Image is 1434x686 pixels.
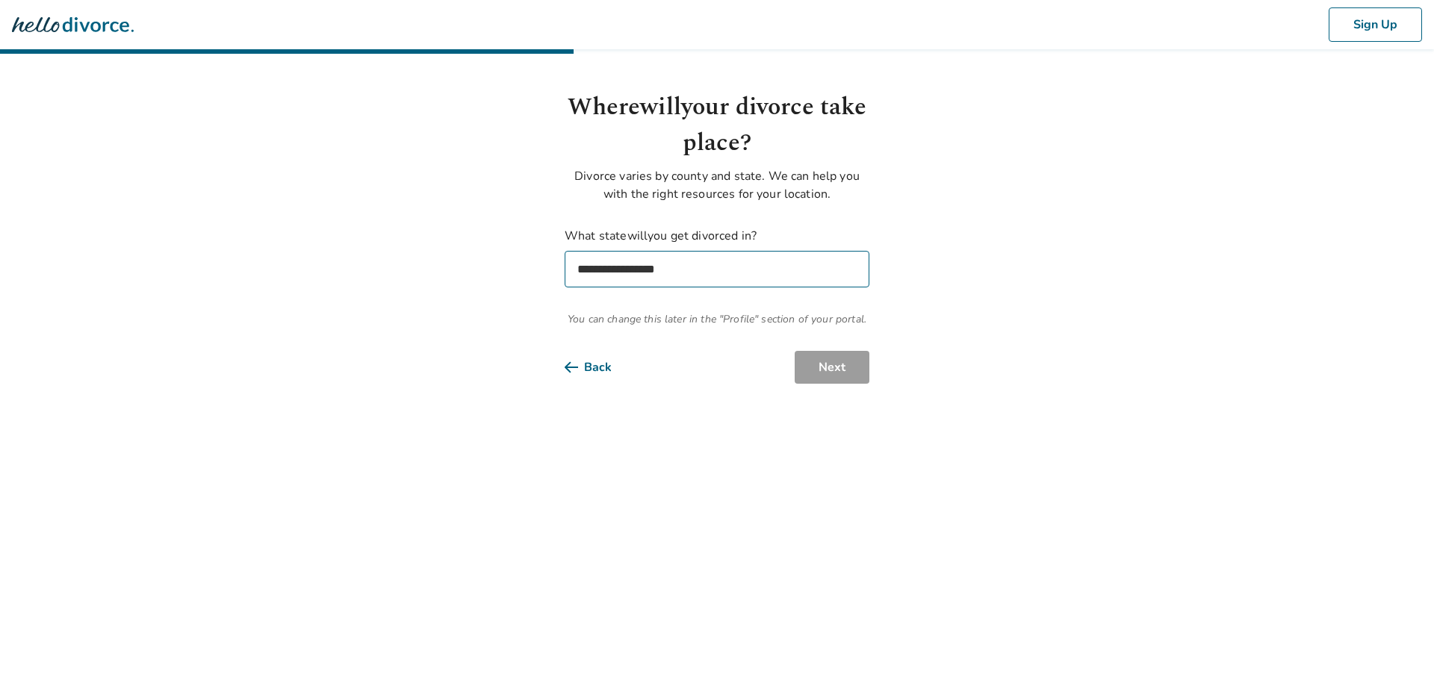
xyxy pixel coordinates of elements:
h1: Where will your divorce take place? [565,90,869,161]
button: Sign Up [1329,7,1422,42]
select: What statewillyou get divorced in? [565,251,869,287]
p: Divorce varies by county and state. We can help you with the right resources for your location. [565,167,869,203]
button: Next [795,351,869,384]
span: You can change this later in the "Profile" section of your portal. [565,311,869,327]
button: Back [565,351,636,384]
label: What state will you get divorced in? [565,227,869,287]
iframe: Chat Widget [1359,614,1434,686]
